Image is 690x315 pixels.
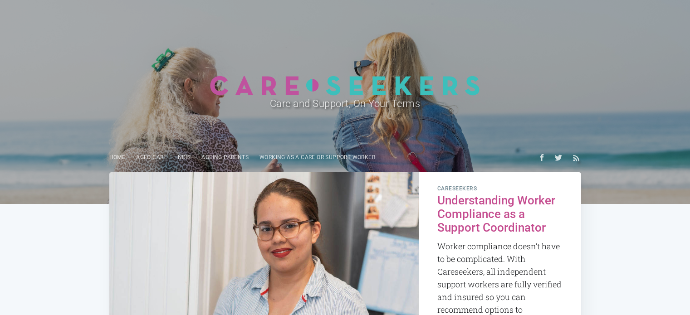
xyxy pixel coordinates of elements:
[172,149,196,166] a: NDIS
[437,186,563,192] span: careseekers
[137,96,553,111] h2: Care and Support, On Your Terms
[196,149,254,166] a: Ageing parents
[210,75,480,96] img: Careseekers
[254,149,381,166] a: Working as a care or support worker
[104,149,131,166] a: Home
[131,149,172,166] a: Aged Care
[437,194,563,235] h2: Understanding Worker Compliance as a Support Coordinator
